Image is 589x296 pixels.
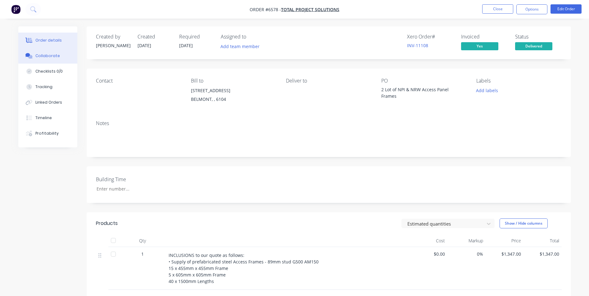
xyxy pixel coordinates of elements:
div: Deliver to [286,78,371,84]
div: Checklists 0/0 [35,69,63,74]
a: Total Project Solutions [281,7,339,12]
span: Delivered [515,42,552,50]
div: PO [381,78,466,84]
input: Enter number... [91,184,173,194]
div: Cost [410,235,448,247]
div: Collaborate [35,53,60,59]
div: [STREET_ADDRESS]BELMONT, , 6104 [191,86,276,106]
div: Status [515,34,562,40]
span: 1 [141,251,144,257]
button: Add team member [217,42,263,51]
button: Order details [18,33,77,48]
div: Labels [476,78,561,84]
span: $0.00 [412,251,445,257]
div: Markup [447,235,486,247]
span: [DATE] [138,43,151,48]
div: Qty [124,235,161,247]
span: Yes [461,42,498,50]
button: Add labels [473,86,501,95]
div: [PERSON_NAME] [96,42,130,49]
div: Linked Orders [35,100,62,105]
div: Tracking [35,84,52,90]
button: Linked Orders [18,95,77,110]
a: INV-11108 [407,43,428,48]
div: Contact [96,78,181,84]
label: Building Time [96,176,174,183]
span: INCLUSIONS to our quote as follows: • Supply of prefabricated steel Access Frames - 89mm stud G50... [169,252,319,284]
div: Required [179,34,213,40]
div: Timeline [35,115,52,121]
button: Delivered [515,42,552,52]
div: Assigned to [221,34,283,40]
div: BELMONT, , 6104 [191,95,276,104]
button: Close [482,4,513,14]
div: Created [138,34,172,40]
div: Invoiced [461,34,508,40]
button: Show / Hide columns [500,218,548,228]
div: Notes [96,120,562,126]
span: Order #6578 - [250,7,281,12]
span: 0% [450,251,483,257]
div: Total [523,235,562,247]
div: Price [486,235,524,247]
button: Add team member [221,42,263,51]
button: Timeline [18,110,77,126]
button: Edit Order [550,4,582,14]
button: Tracking [18,79,77,95]
button: Checklists 0/0 [18,64,77,79]
div: Profitability [35,131,59,136]
button: Options [516,4,547,14]
img: Factory [11,5,20,14]
span: $1,347.00 [526,251,559,257]
span: $1,347.00 [488,251,521,257]
div: Bill to [191,78,276,84]
div: 2 Lot of NPI & NRW Access Panel Frames [381,86,459,99]
div: Xero Order # [407,34,454,40]
div: Order details [35,38,62,43]
div: Products [96,220,118,227]
span: [DATE] [179,43,193,48]
button: Profitability [18,126,77,141]
div: [STREET_ADDRESS] [191,86,276,95]
button: Collaborate [18,48,77,64]
div: Created by [96,34,130,40]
